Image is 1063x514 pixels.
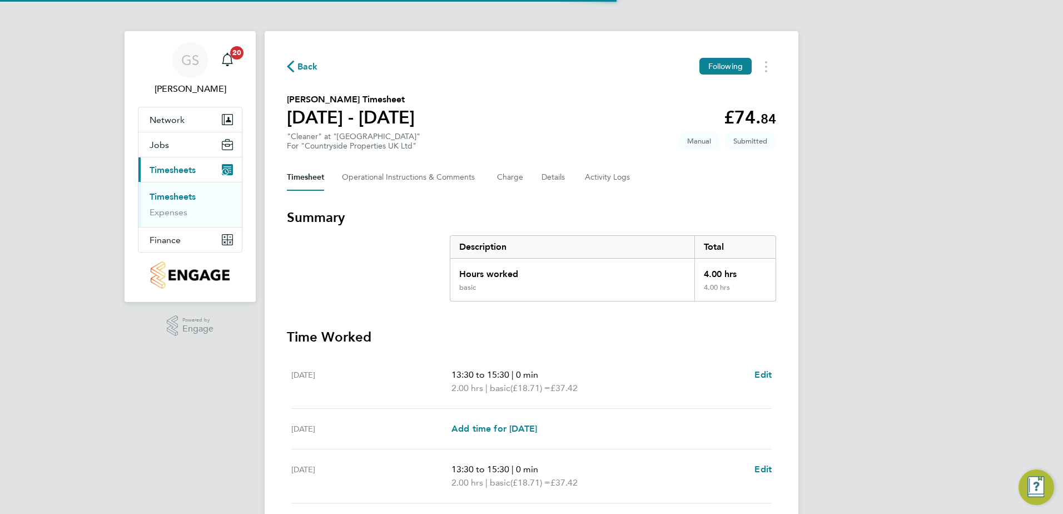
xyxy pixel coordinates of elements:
[291,463,451,490] div: [DATE]
[138,82,242,96] span: Gurraj Singh
[451,477,483,488] span: 2.00 hrs
[138,42,242,96] a: GS[PERSON_NAME]
[699,58,752,75] button: Following
[550,477,578,488] span: £37.42
[761,111,776,127] span: 84
[510,383,550,393] span: (£18.71) =
[151,261,229,289] img: countryside-properties-logo-retina.png
[291,422,451,436] div: [DATE]
[497,164,524,191] button: Charge
[216,42,239,78] a: 20
[182,315,213,325] span: Powered by
[585,164,632,191] button: Activity Logs
[138,228,242,252] button: Finance
[451,369,509,380] span: 13:30 to 15:30
[694,259,776,283] div: 4.00 hrs
[511,464,514,475] span: |
[754,464,772,475] span: Edit
[542,164,567,191] button: Details
[450,259,694,283] div: Hours worked
[450,236,694,258] div: Description
[516,464,538,475] span: 0 min
[150,207,187,218] a: Expenses
[756,58,776,75] button: Timesheets Menu
[167,315,214,337] a: Powered byEngage
[342,164,479,191] button: Operational Instructions & Comments
[287,93,415,106] h2: [PERSON_NAME] Timesheet
[490,476,510,490] span: basic
[754,368,772,382] a: Edit
[138,261,242,289] a: Go to home page
[181,53,199,67] span: GS
[459,283,476,292] div: basic
[511,369,514,380] span: |
[125,31,256,302] nav: Main navigation
[150,165,196,175] span: Timesheets
[138,132,242,157] button: Jobs
[150,191,196,202] a: Timesheets
[485,477,488,488] span: |
[150,115,185,125] span: Network
[182,324,213,334] span: Engage
[451,464,509,475] span: 13:30 to 15:30
[724,132,776,150] span: This timesheet is Submitted.
[287,328,776,346] h3: Time Worked
[138,182,242,227] div: Timesheets
[550,383,578,393] span: £37.42
[451,383,483,393] span: 2.00 hrs
[724,107,776,128] app-decimal: £74.
[150,140,169,150] span: Jobs
[451,422,537,436] a: Add time for [DATE]
[1019,469,1054,505] button: Engage Resource Center
[287,209,776,226] h3: Summary
[138,107,242,132] button: Network
[230,46,244,60] span: 20
[694,236,776,258] div: Total
[287,141,420,151] div: For "Countryside Properties UK Ltd"
[150,235,181,245] span: Finance
[754,463,772,476] a: Edit
[678,132,720,150] span: This timesheet was manually created.
[287,132,420,151] div: "Cleaner" at "[GEOGRAPHIC_DATA]"
[516,369,538,380] span: 0 min
[287,164,324,191] button: Timesheet
[287,106,415,128] h1: [DATE] - [DATE]
[490,382,510,395] span: basic
[287,60,318,73] button: Back
[694,283,776,301] div: 4.00 hrs
[450,235,776,302] div: Summary
[754,369,772,380] span: Edit
[291,368,451,395] div: [DATE]
[138,157,242,182] button: Timesheets
[451,423,537,434] span: Add time for [DATE]
[708,61,743,71] span: Following
[510,477,550,488] span: (£18.71) =
[297,60,318,73] span: Back
[485,383,488,393] span: |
